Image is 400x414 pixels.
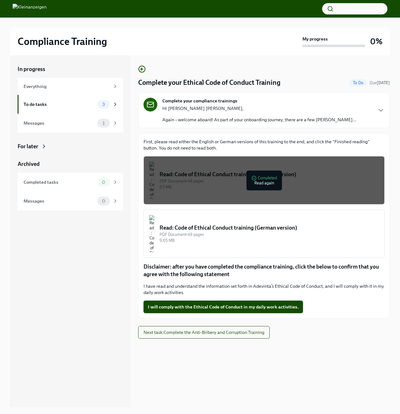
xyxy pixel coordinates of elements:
span: October 31st, 2025 08:00 [370,80,390,86]
button: I will comply with the Ethical Code of Conduct in my daily work activities. [143,301,303,313]
p: I have read and understand the information set forth in Adevinta’s Ethical Code of Conduct, and I... [143,283,385,296]
span: 0 [98,180,109,185]
h3: 0% [370,36,382,47]
strong: My progress [302,36,328,42]
button: Read: Code of Ethical Conduct training (English version)PDF Document•48 pages8.7 MBCompletedRead ... [143,156,385,204]
span: Next task : Complete the Anti-Bribery and Corruption Training [143,329,264,335]
div: Read: Code of Ethical Conduct training (English version) [159,171,379,178]
p: Disclaimer: after you have completed the compliance training, click the below to confirm that you... [143,263,385,278]
span: I will comply with the Ethical Code of Conduct in my daily work activities. [148,304,299,310]
img: Read: Code of Ethical Conduct training (English version) [149,161,154,199]
div: To do tasks [24,101,95,108]
span: 1 [99,121,108,126]
div: Messages [24,120,95,127]
button: Next task:Complete the Anti-Bribery and Corruption Training [138,326,270,339]
div: Everything [24,83,110,90]
a: Everything [18,78,123,95]
span: Due [370,80,390,85]
div: PDF Document • 49 pages [159,232,379,237]
a: To do tasks3 [18,95,123,114]
p: First, please read either the English or German versions of this training to the end, and click t... [143,139,385,151]
p: Again – welcome aboard! As part of your onboarding journey, there are a few [PERSON_NAME]... [162,117,356,123]
div: Completed tasks [24,179,95,186]
img: Read: Code of Ethical Conduct training (German version) [149,215,154,253]
div: For later [18,143,38,150]
a: Messages0 [18,192,123,210]
strong: Complete your compliance trainings [162,98,237,104]
button: Read: Code of Ethical Conduct training (German version)PDF Document•49 pages9.65 MB [143,210,385,258]
img: Kleinanzeigen [13,4,46,14]
div: Read: Code of Ethical Conduct training (German version) [159,224,379,232]
a: Archived [18,160,123,168]
div: 8.7 MB [159,184,379,190]
a: Completed tasks0 [18,173,123,192]
strong: [DATE] [377,80,390,85]
span: 0 [98,199,109,204]
span: To Do [349,80,367,85]
p: Hi [PERSON_NAME] [PERSON_NAME], [162,105,356,112]
h4: Complete your Ethical Code of Conduct Training [138,78,280,87]
span: 3 [99,102,109,107]
div: PDF Document • 48 pages [159,178,379,184]
div: 9.65 MB [159,237,379,243]
a: In progress [18,65,123,73]
a: For later [18,143,123,150]
a: Messages1 [18,114,123,133]
div: Messages [24,198,95,204]
h2: Compliance Training [18,35,107,48]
